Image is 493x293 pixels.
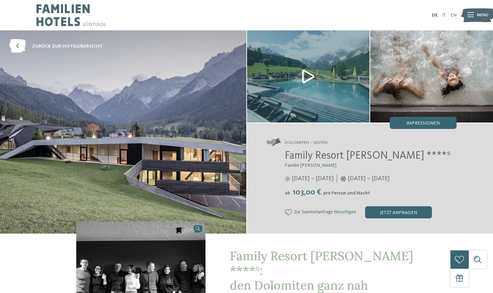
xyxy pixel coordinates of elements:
[230,248,413,293] span: Family Resort [PERSON_NAME] ****ˢ: den Dolomiten ganz nah
[442,13,446,18] a: IT
[285,191,290,195] span: ab
[32,43,103,50] span: zurück zur Hotelübersicht
[247,30,370,123] img: Unser Familienhotel in Sexten, euer Urlaubszuhause in den Dolomiten
[432,13,438,18] a: DE
[294,210,356,215] span: Zur Sammelanfrage hinzufügen
[348,175,390,183] span: [DATE] – [DATE]
[323,191,370,195] span: pro Person und Nacht
[450,13,457,18] a: EN
[477,12,488,18] span: Menü
[292,175,334,183] span: [DATE] – [DATE]
[285,163,336,168] span: Familie [PERSON_NAME]
[285,176,290,182] i: Öffnungszeiten im Sommer
[365,206,432,218] div: jetzt anfragen
[340,176,347,182] i: Öffnungszeiten im Winter
[370,30,493,123] img: Unser Familienhotel in Sexten, euer Urlaubszuhause in den Dolomiten
[285,140,327,146] span: Dolomiten – Sexten
[291,188,323,196] span: 103,00 €
[285,151,451,161] span: Family Resort [PERSON_NAME] ****ˢ
[406,121,440,126] span: Impressionen
[9,39,103,53] a: zurück zur Hotelübersicht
